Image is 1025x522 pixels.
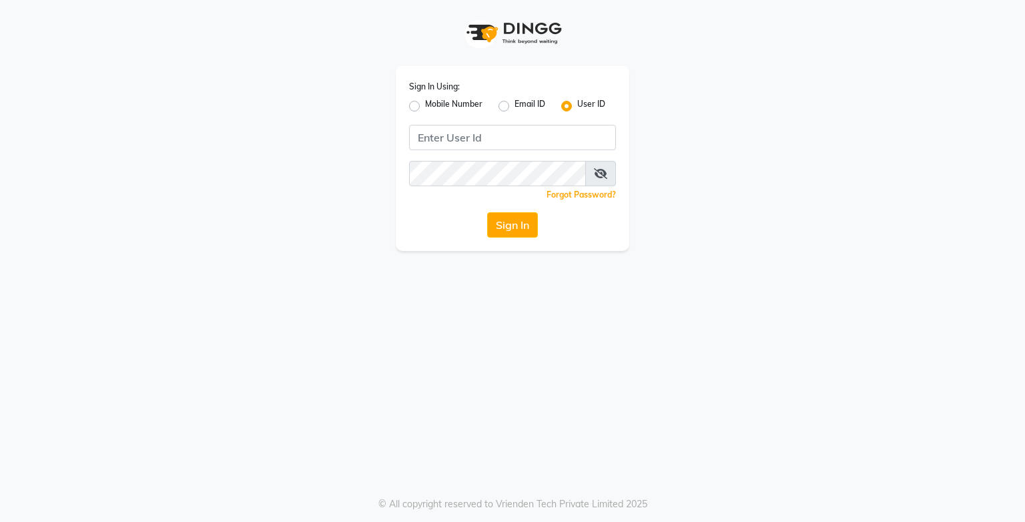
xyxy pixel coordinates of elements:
input: Username [409,125,616,150]
button: Sign In [487,212,538,238]
label: Sign In Using: [409,81,460,93]
label: Email ID [515,98,545,114]
img: logo1.svg [459,13,566,53]
label: User ID [577,98,605,114]
input: Username [409,161,586,186]
a: Forgot Password? [547,190,616,200]
label: Mobile Number [425,98,482,114]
